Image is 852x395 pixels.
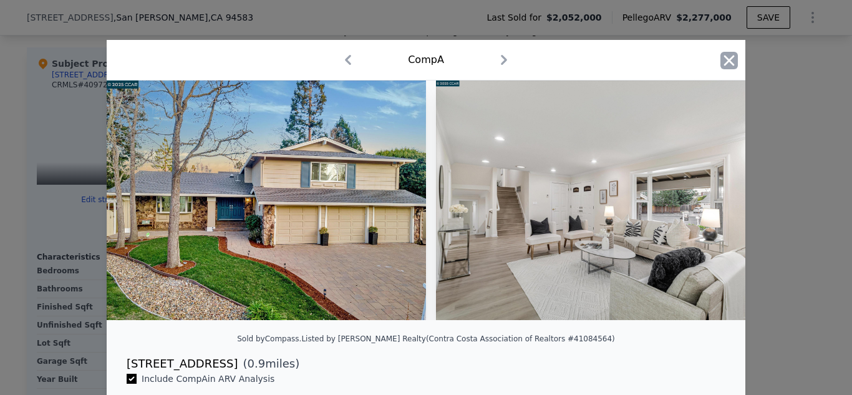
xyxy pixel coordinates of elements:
[408,52,444,67] div: Comp A
[436,80,795,320] img: Property Img
[127,355,238,373] div: [STREET_ADDRESS]
[248,357,266,370] span: 0.9
[137,374,279,384] span: Include Comp A in ARV Analysis
[237,334,301,343] div: Sold by Compass .
[238,355,299,373] span: ( miles)
[301,334,614,343] div: Listed by [PERSON_NAME] Realty (Contra Costa Association of Realtors #41084564)
[107,80,426,320] img: Property Img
